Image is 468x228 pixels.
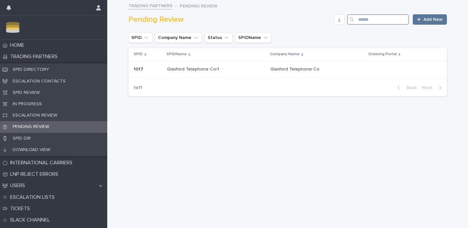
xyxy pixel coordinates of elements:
[167,65,220,72] p: Glasford Telephone Co/1
[7,183,30,189] p: USERS
[7,206,35,212] p: TICKETS
[7,78,71,84] p: ESCALATION CONTACTS
[134,50,143,59] p: SPID
[235,32,272,43] button: SPIDName
[128,80,148,96] p: 1 of 1
[7,90,45,96] p: SPID REVIEW
[7,171,63,177] p: LNP REJECT ERRORS
[7,67,54,73] p: SPID DIRECTORY
[134,65,145,72] p: 1017
[7,101,47,107] p: IN PROGRESS
[419,85,447,91] button: Next
[128,61,447,78] tr: 10171017 Glasford Telephone Co/1Glasford Telephone Co/1 Glasford Telephone CoGlasford Telephone Co
[413,14,447,25] a: Add New
[392,85,419,91] button: Back
[7,147,55,153] p: DOWNLOAD VIEW
[423,17,443,22] span: Add New
[7,124,54,130] p: PENDING REVIEW
[7,160,78,166] p: INTERNATIONAL CARRIERS
[128,32,152,43] button: SPID
[422,85,436,90] span: Next
[7,112,62,119] p: ESCALATION REVIEW
[155,32,202,43] button: Company Name
[128,1,173,9] a: TRADING PARTNERS
[7,217,55,223] p: SLACK CHANNEL
[7,42,30,48] p: HOME
[205,32,233,43] button: Status
[7,54,63,60] p: TRADING PARTNERS
[7,135,36,142] p: SPID DIR
[180,2,217,9] p: PENDING REVIEW
[7,194,60,200] p: ESCALATION LISTS
[166,50,187,59] p: SPIDName
[403,85,417,90] span: Back
[347,14,409,25] input: Search
[5,21,20,34] img: 8jvmU2ehTfO3R9mICSci
[128,15,331,24] h1: Pending Review
[270,65,321,72] p: Glasford Telephone Co
[368,50,397,59] p: Ordering Portal
[270,50,300,59] p: Company Name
